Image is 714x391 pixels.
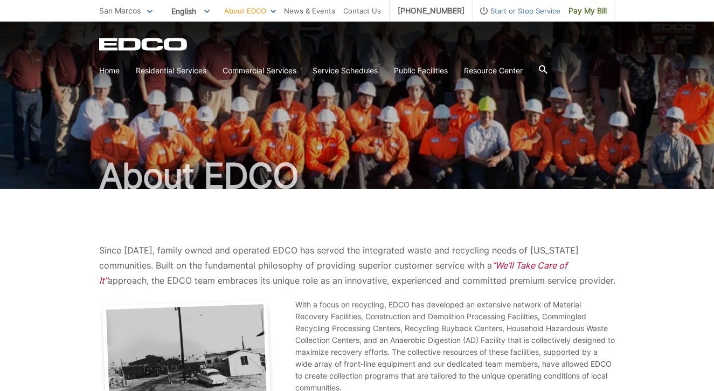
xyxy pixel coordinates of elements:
span: San Marcos [99,6,141,15]
a: Service Schedules [313,65,378,77]
a: Public Facilities [394,65,448,77]
a: About EDCO [224,5,276,17]
a: Contact Us [343,5,381,17]
em: “We’ll Take Care of It” [99,260,567,286]
a: News & Events [284,5,335,17]
h1: About EDCO [99,159,615,193]
span: English [163,2,218,20]
a: Residential Services [136,65,206,77]
p: Since [DATE], family owned and operated EDCO has served the integrated waste and recycling needs ... [99,243,615,288]
a: Commercial Services [223,65,296,77]
a: EDCD logo. Return to the homepage. [99,38,189,51]
a: Home [99,65,120,77]
span: Pay My Bill [569,5,607,17]
a: Resource Center [464,65,523,77]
